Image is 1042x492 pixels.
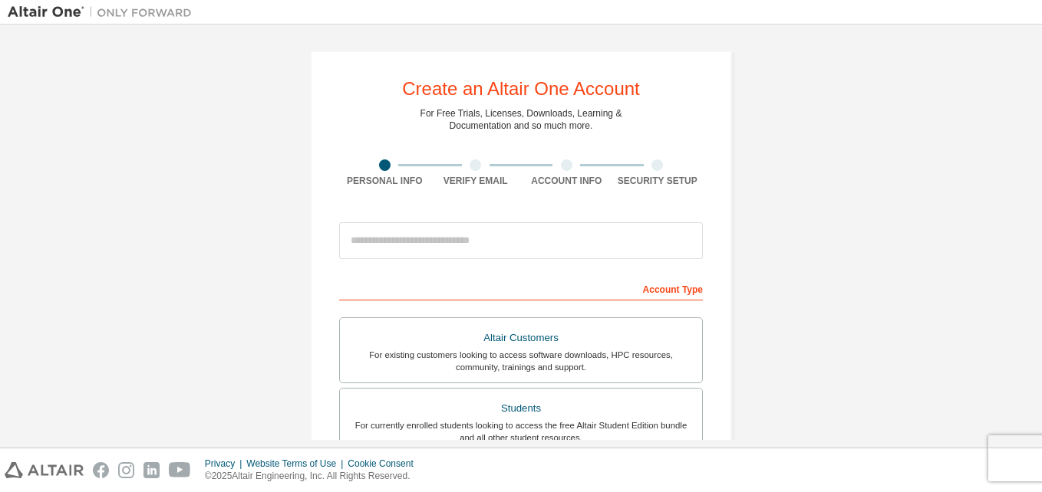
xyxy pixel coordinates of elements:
[169,462,191,478] img: youtube.svg
[349,419,693,444] div: For currently enrolled students looking to access the free Altair Student Edition bundle and all ...
[521,175,612,187] div: Account Info
[612,175,704,187] div: Security Setup
[5,462,84,478] img: altair_logo.svg
[339,276,703,300] div: Account Type
[118,462,134,478] img: instagram.svg
[430,175,522,187] div: Verify Email
[93,462,109,478] img: facebook.svg
[349,349,693,373] div: For existing customers looking to access software downloads, HPC resources, community, trainings ...
[420,107,622,132] div: For Free Trials, Licenses, Downloads, Learning & Documentation and so much more.
[205,458,246,470] div: Privacy
[402,80,640,98] div: Create an Altair One Account
[246,458,348,470] div: Website Terms of Use
[339,175,430,187] div: Personal Info
[348,458,422,470] div: Cookie Consent
[205,470,423,483] p: © 2025 Altair Engineering, Inc. All Rights Reserved.
[8,5,199,20] img: Altair One
[349,327,693,349] div: Altair Customers
[143,462,160,478] img: linkedin.svg
[349,398,693,419] div: Students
